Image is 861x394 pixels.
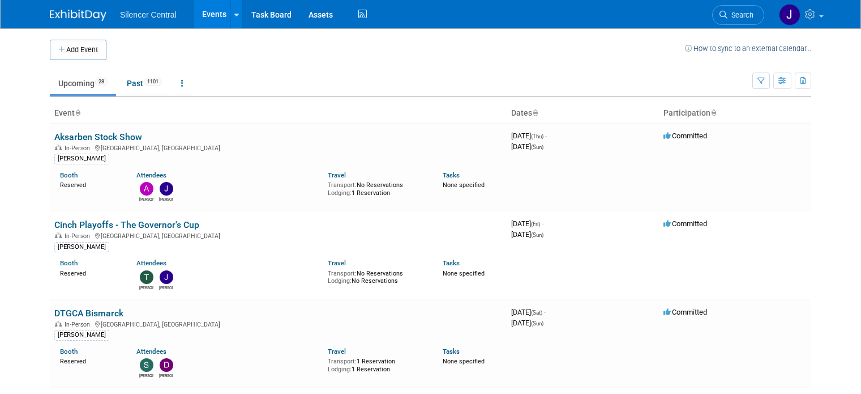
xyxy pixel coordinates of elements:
div: Reserved [60,355,119,366]
span: In-Person [65,321,93,328]
img: In-Person Event [55,232,62,238]
span: - [542,219,543,228]
span: Committed [663,132,707,140]
th: Participation [659,104,811,123]
span: 28 [95,78,108,86]
img: Andrew Sorenson [140,182,153,196]
div: No Reservations 1 Reservation [328,179,426,197]
a: Booth [60,259,78,267]
div: [PERSON_NAME] [54,242,109,252]
span: - [544,308,546,316]
a: DTGCA Bismarck [54,308,123,319]
a: How to sync to an external calendar... [685,44,811,53]
img: In-Person Event [55,321,62,327]
div: Dean Woods [159,372,173,379]
span: Search [727,11,753,19]
span: In-Person [65,145,93,152]
a: Tasks [443,171,460,179]
a: Booth [60,171,78,179]
span: Lodging: [328,366,352,373]
a: Travel [328,259,346,267]
span: [DATE] [511,142,543,151]
span: Transport: [328,270,357,277]
a: Tasks [443,259,460,267]
span: Lodging: [328,189,352,197]
a: Tasks [443,348,460,355]
a: Sort by Start Date [532,108,538,117]
span: None specified [443,358,485,365]
span: Lodging: [328,277,352,285]
img: Jason Gervais [160,182,173,196]
a: Attendees [136,348,166,355]
div: [PERSON_NAME] [54,330,109,340]
button: Add Event [50,40,106,60]
span: [DATE] [511,219,543,228]
img: Jessica Crawford [779,4,800,26]
div: [PERSON_NAME] [54,154,109,164]
span: Transport: [328,181,357,189]
span: - [545,132,547,140]
div: No Reservations No Reservations [328,268,426,285]
div: Reserved [60,179,119,189]
a: Past1101 [118,73,170,94]
a: Attendees [136,259,166,267]
span: Committed [663,219,707,228]
a: Sort by Event Name [75,108,80,117]
span: [DATE] [511,308,546,316]
div: Reserved [60,268,119,278]
span: Silencer Central [120,10,177,19]
span: None specified [443,181,485,189]
img: Dean Woods [160,358,173,372]
span: (Sun) [531,232,543,238]
img: Steve Phillips [140,358,153,372]
div: [GEOGRAPHIC_DATA], [GEOGRAPHIC_DATA] [54,319,502,328]
a: Upcoming28 [50,73,116,94]
span: [DATE] [511,132,547,140]
span: (Sat) [531,310,542,316]
div: Andrew Sorenson [139,196,153,202]
span: 1101 [144,78,162,86]
span: (Sun) [531,320,543,327]
a: Attendees [136,171,166,179]
div: Julissa Linares [159,284,173,291]
a: Travel [328,348,346,355]
div: Tyler Phillips [139,284,153,291]
a: Search [712,5,764,25]
span: Transport: [328,358,357,365]
a: Sort by Participation Type [710,108,716,117]
a: Aksarben Stock Show [54,132,142,142]
img: In-Person Event [55,145,62,150]
img: ExhibitDay [50,10,106,21]
div: [GEOGRAPHIC_DATA], [GEOGRAPHIC_DATA] [54,143,502,152]
span: None specified [443,270,485,277]
a: Travel [328,171,346,179]
img: Tyler Phillips [140,270,153,284]
a: Booth [60,348,78,355]
div: 1 Reservation 1 Reservation [328,355,426,373]
div: [GEOGRAPHIC_DATA], [GEOGRAPHIC_DATA] [54,231,502,240]
span: Committed [663,308,707,316]
div: Jason Gervais [159,196,173,202]
span: (Thu) [531,133,543,139]
th: Dates [507,104,659,123]
span: (Fri) [531,221,540,227]
div: Steve Phillips [139,372,153,379]
a: Cinch Playoffs - The Governor's Cup [54,219,199,230]
img: Julissa Linares [160,270,173,284]
span: (Sun) [531,144,543,150]
span: [DATE] [511,230,543,239]
span: [DATE] [511,319,543,327]
th: Event [50,104,507,123]
span: In-Person [65,232,93,240]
